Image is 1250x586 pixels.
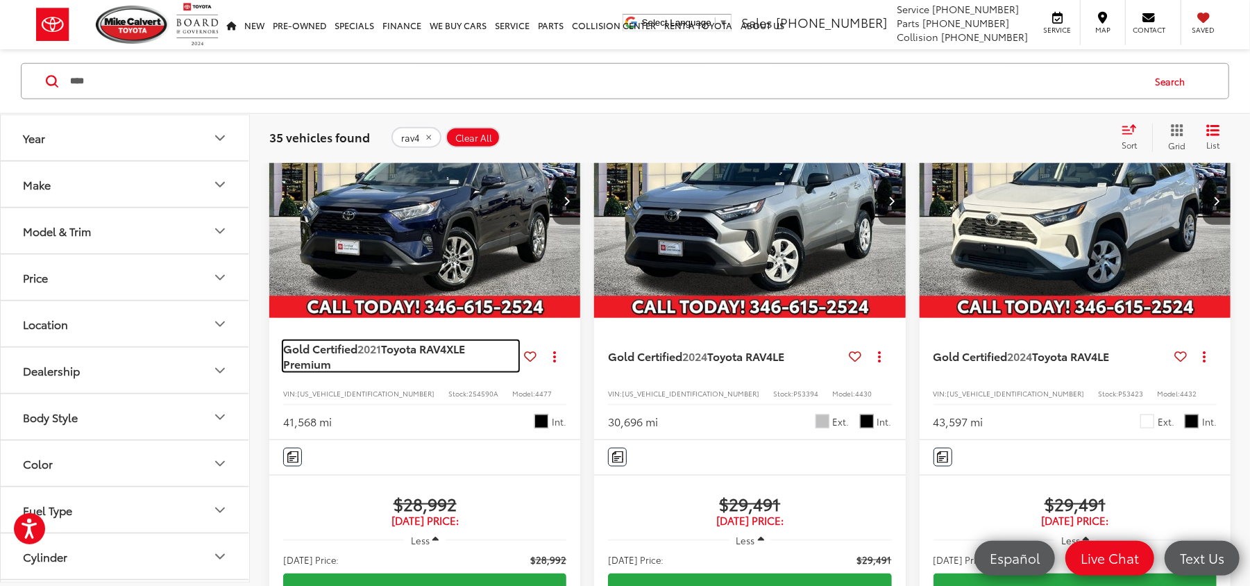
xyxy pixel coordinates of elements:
[897,16,920,30] span: Parts
[816,415,829,428] span: Silver Sky Metallic
[1203,176,1231,225] button: Next image
[934,493,1217,514] span: $29,491
[1140,415,1154,428] span: Ice
[23,410,78,424] div: Body Style
[934,514,1217,528] span: [DATE] Price:
[69,65,1142,98] input: Search by Make, Model, or Keyword
[878,176,906,225] button: Next image
[897,2,929,16] span: Service
[96,6,169,44] img: Mike Calvert Toyota
[23,503,72,517] div: Fuel Type
[857,553,892,567] span: $29,491
[535,388,552,399] span: 4477
[1,162,251,207] button: MakeMake
[23,457,53,470] div: Color
[552,176,580,225] button: Next image
[212,130,228,146] div: Year
[1188,25,1219,35] span: Saved
[212,316,228,333] div: Location
[608,388,622,399] span: VIN:
[736,534,755,546] span: Less
[23,178,51,191] div: Make
[1074,549,1146,567] span: Live Chat
[1158,388,1181,399] span: Model:
[833,415,850,428] span: Ext.
[934,388,947,399] span: VIN:
[793,388,818,399] span: P53394
[1054,528,1096,553] button: Less
[448,388,468,399] span: Stock:
[212,362,228,379] div: Dealership
[468,388,498,399] span: 254590A
[283,340,465,371] span: XLE Premium
[1033,348,1098,364] span: Toyota RAV4
[1,115,251,160] button: YearYear
[608,448,627,467] button: Comments
[707,348,772,364] span: Toyota RAV4
[1206,139,1220,151] span: List
[1,487,251,533] button: Fuel TypeFuel Type
[1119,388,1144,399] span: P53423
[1152,124,1196,151] button: Grid View
[934,448,952,467] button: Comments
[23,224,91,237] div: Model & Trim
[855,388,872,399] span: 4430
[1173,549,1231,567] span: Text Us
[1042,25,1073,35] span: Service
[23,364,80,377] div: Dealership
[287,451,298,463] img: Comments
[283,553,339,567] span: [DATE] Price:
[283,493,566,514] span: $28,992
[608,514,891,528] span: [DATE] Price:
[612,451,623,463] img: Comments
[983,549,1047,567] span: Español
[682,348,707,364] span: 2024
[283,414,332,430] div: 41,568 mi
[391,127,441,148] button: remove rav4
[608,493,891,514] span: $29,491
[1,441,251,486] button: ColorColor
[932,2,1019,16] span: [PHONE_NUMBER]
[212,223,228,240] div: Model & Trim
[446,127,500,148] button: Clear All
[297,388,434,399] span: [US_VEHICLE_IDENTIFICATION_NUMBER]
[937,451,948,463] img: Comments
[283,514,566,528] span: [DATE] Price:
[934,414,983,430] div: 43,597 mi
[919,84,1232,319] img: 2024 Toyota RAV4 LE
[23,271,48,284] div: Price
[455,132,492,143] span: Clear All
[1142,64,1205,99] button: Search
[1,534,251,579] button: CylinderCylinder
[552,415,566,428] span: Int.
[534,415,548,428] span: Black
[772,348,784,364] span: LE
[1181,388,1197,399] span: 4432
[404,528,446,553] button: Less
[919,84,1232,318] div: 2024 Toyota RAV4 LE 0
[593,84,906,318] div: 2024 Toyota RAV4 LE 0
[922,16,1009,30] span: [PHONE_NUMBER]
[1196,124,1231,151] button: List View
[1008,348,1033,364] span: 2024
[1099,388,1119,399] span: Stock:
[878,351,881,362] span: dropdown dots
[1168,140,1185,151] span: Grid
[1202,415,1217,428] span: Int.
[23,550,67,563] div: Cylinder
[593,84,906,319] img: 2024 Toyota RAV4 LE
[269,128,370,145] span: 35 vehicles found
[530,553,566,567] span: $28,992
[776,13,887,31] span: [PHONE_NUMBER]
[381,340,446,356] span: Toyota RAV4
[283,388,297,399] span: VIN:
[1165,541,1240,576] a: Text Us
[212,269,228,286] div: Price
[1133,25,1165,35] span: Contact
[1,348,251,393] button: DealershipDealership
[868,344,892,368] button: Actions
[1065,541,1154,576] a: Live Chat
[877,415,892,428] span: Int.
[1115,124,1152,151] button: Select sort value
